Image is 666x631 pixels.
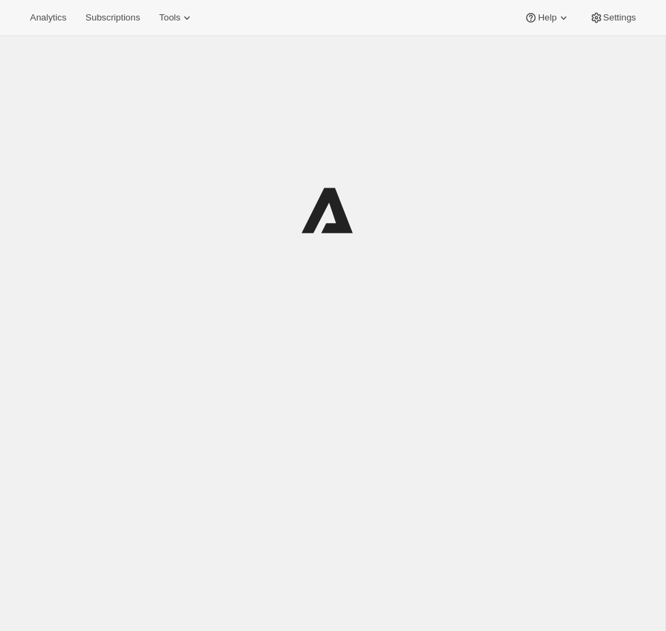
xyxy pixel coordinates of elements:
span: Help [538,12,556,23]
button: Analytics [22,8,74,27]
button: Help [516,8,578,27]
button: Settings [581,8,644,27]
button: Subscriptions [77,8,148,27]
span: Analytics [30,12,66,23]
span: Tools [159,12,180,23]
span: Settings [603,12,636,23]
button: Tools [151,8,202,27]
span: Subscriptions [85,12,140,23]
